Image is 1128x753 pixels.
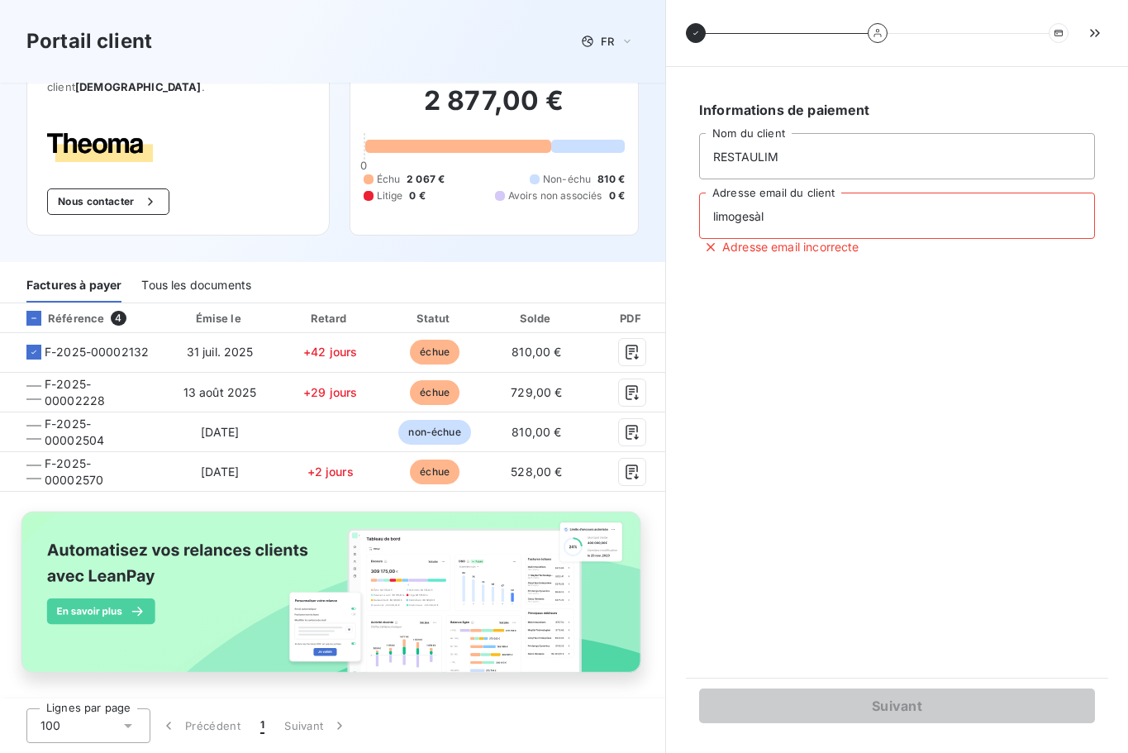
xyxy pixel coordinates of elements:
span: +2 jours [307,465,354,479]
span: 810,00 € [512,345,561,359]
span: échue [410,460,459,484]
h6: Informations de paiement [699,100,1095,120]
span: [DEMOGRAPHIC_DATA] [75,80,202,93]
div: Retard [281,310,380,326]
span: 4 [111,311,126,326]
button: 1 [250,708,274,743]
span: [DATE] [201,465,240,479]
button: Précédent [150,708,250,743]
div: Solde [490,310,584,326]
span: 2 067 € [407,172,445,187]
span: 810 € [597,172,625,187]
button: Nous contacter [47,188,169,215]
span: F-2025-00002132 [45,344,149,360]
div: Émise le [166,310,274,326]
span: Non-échu [543,172,591,187]
span: Avoirs non associés [508,188,602,203]
span: non-échue [398,420,470,445]
button: Suivant [274,708,358,743]
img: Company logo [47,133,153,162]
span: F-2025-00002570 [45,455,150,488]
span: 729,00 € [511,385,562,399]
span: échue [410,380,459,405]
span: +29 jours [303,385,357,399]
input: placeholder [699,193,1095,239]
div: Statut [387,310,483,326]
span: échue [410,340,459,365]
span: Échu [377,172,401,187]
span: 13 août 2025 [183,385,257,399]
span: FR [601,35,614,48]
button: Suivant [699,689,1095,723]
span: F-2025-00002228 [45,376,150,409]
span: +42 jours [303,345,357,359]
div: Tous les documents [141,268,251,303]
h3: Portail client [26,26,152,56]
img: banner [7,502,659,700]
span: Adresse email incorrecte [722,239,859,255]
div: Factures à payer [26,268,121,303]
span: 1 [260,717,264,734]
span: 100 [40,717,60,734]
span: 0 [360,159,367,172]
div: PDF [590,310,673,326]
input: placeholder [699,133,1095,179]
span: 0 € [409,188,425,203]
h2: 2 877,00 € [364,84,626,134]
span: F-2025-00002504 [45,416,150,449]
span: [DATE] [201,425,240,439]
span: 528,00 € [511,465,562,479]
span: 0 € [609,188,625,203]
div: Référence [13,311,104,326]
span: 31 juil. 2025 [187,345,254,359]
span: Litige [377,188,403,203]
span: 810,00 € [512,425,561,439]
